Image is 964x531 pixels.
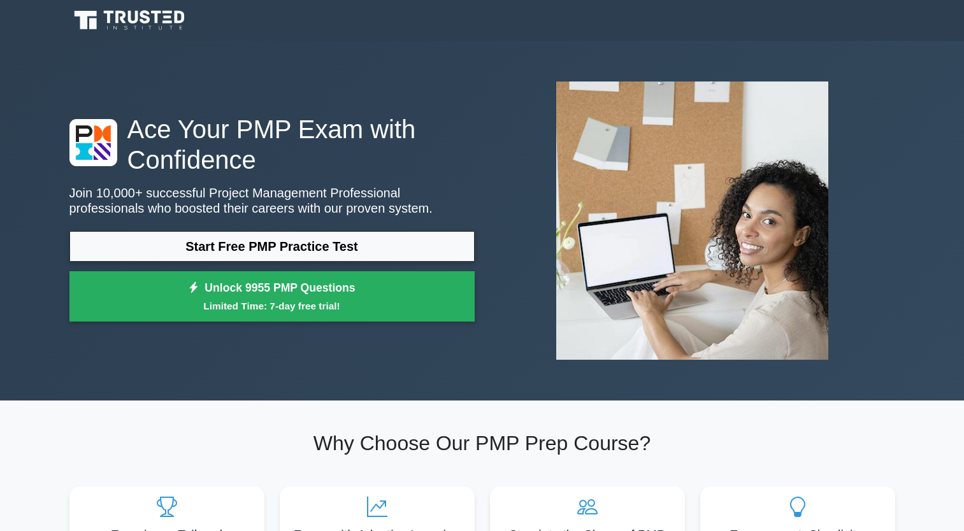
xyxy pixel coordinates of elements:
[69,114,475,175] h1: Ace Your PMP Exam with Confidence
[85,299,459,313] small: Limited Time: 7-day free trial!
[69,185,475,216] p: Join 10,000+ successful Project Management Professional professionals who boosted their careers w...
[69,431,895,455] h2: Why Choose Our PMP Prep Course?
[69,271,475,322] a: Unlock 9955 PMP QuestionsLimited Time: 7-day free trial!
[69,231,475,262] a: Start Free PMP Practice Test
